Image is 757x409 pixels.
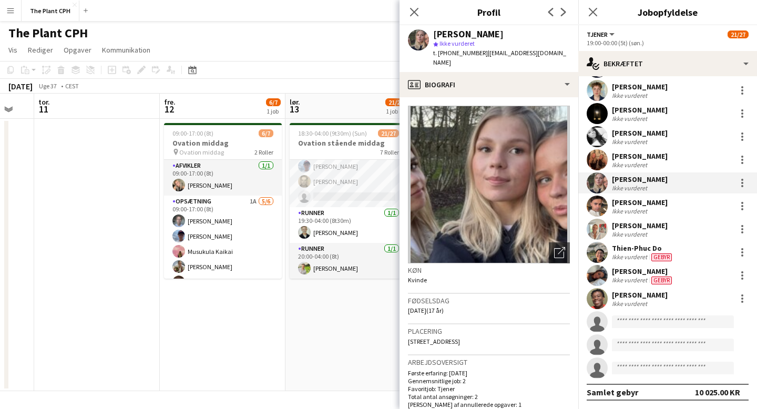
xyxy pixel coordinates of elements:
[290,123,407,279] app-job-card: 18:30-04:00 (9t30m) (Sun)21/27Ovation stående middag7 RollerRunner6A3/419:30-04:00 (8t30m)[PERSON...
[290,207,407,243] app-card-role: Runner1/119:30-04:00 (8t30m)[PERSON_NAME]
[612,243,674,253] div: Thien-Phuc Do
[549,242,570,263] div: Åbn foto pop-in
[408,401,570,408] p: [PERSON_NAME] af annullerede opgaver: 1
[254,148,273,156] span: 2 Roller
[587,387,638,397] div: Samlet gebyr
[8,45,17,55] span: Vis
[612,138,649,146] div: Ikke vurderet
[612,198,668,207] div: [PERSON_NAME]
[385,98,406,106] span: 21/27
[408,326,570,336] h3: Placering
[35,82,61,90] span: Uge 37
[587,30,616,38] button: Tjener
[612,161,649,169] div: Ikke vurderet
[290,97,300,107] span: lør.
[728,30,749,38] span: 21/27
[164,97,176,107] span: fre.
[612,184,649,192] div: Ikke vurderet
[612,151,668,161] div: [PERSON_NAME]
[98,43,155,57] a: Kommunikation
[439,39,475,47] span: Ikke vurderet
[4,43,22,57] a: Vis
[612,175,668,184] div: [PERSON_NAME]
[408,357,570,367] h3: Arbejdsoversigt
[59,43,96,57] a: Opgaver
[164,196,282,308] app-card-role: Opsætning1A5/609:00-17:00 (8t)[PERSON_NAME][PERSON_NAME]Musukula Kaikai[PERSON_NAME][PERSON_NAME]
[162,103,176,115] span: 12
[649,253,674,261] div: Teamet har forskellige gebyrer end i rollen
[612,115,649,122] div: Ikke vurderet
[408,276,427,284] span: Kvinde
[179,148,224,156] span: Ovation middag
[612,276,649,284] div: Ikke vurderet
[587,30,608,38] span: Tjener
[266,98,281,106] span: 6/7
[612,230,649,238] div: Ikke vurderet
[408,385,570,393] p: Favoritjob: Tjener
[22,1,79,21] button: The Plant CPH
[38,97,50,107] span: tor.
[408,265,570,275] h3: Køn
[408,338,460,345] span: [STREET_ADDRESS]
[408,393,570,401] p: Total antal ansøgninger: 2
[290,126,407,207] app-card-role: Runner6A3/419:30-04:00 (8t30m)[PERSON_NAME][PERSON_NAME][PERSON_NAME]
[8,25,88,41] h1: The Plant CPH
[408,306,444,314] span: [DATE] (17 år)
[64,45,91,55] span: Opgaver
[408,369,570,377] p: Første erfaring: [DATE]
[578,5,757,19] h3: Jobopfyldelse
[612,221,668,230] div: [PERSON_NAME]
[649,276,674,284] div: Teamet har forskellige gebyrer end i rollen
[8,81,33,91] div: [DATE]
[290,138,407,148] h3: Ovation stående middag
[37,103,50,115] span: 11
[408,377,570,385] p: Gennemsnitlige job: 2
[612,91,649,99] div: Ikke vurderet
[164,160,282,196] app-card-role: Afvikler1/109:00-17:00 (8t)[PERSON_NAME]
[695,387,740,397] div: 10 025.00 KR
[408,106,570,263] img: Mandskabs avatar eller foto
[28,45,53,55] span: Rediger
[612,105,668,115] div: [PERSON_NAME]
[102,45,150,55] span: Kommunikation
[386,107,406,115] div: 1 job
[651,253,672,261] span: Gebyr
[612,267,674,276] div: [PERSON_NAME]
[24,43,57,57] a: Rediger
[612,207,649,215] div: Ikke vurderet
[612,82,668,91] div: [PERSON_NAME]
[578,51,757,76] div: Bekræftet
[65,82,79,90] div: CEST
[164,123,282,279] app-job-card: 09:00-17:00 (8t)6/7Ovation middag Ovation middag2 RollerAfvikler1/109:00-17:00 (8t)[PERSON_NAME]O...
[433,49,566,66] span: | [EMAIL_ADDRESS][DOMAIN_NAME]
[651,277,672,284] span: Gebyr
[612,290,668,300] div: [PERSON_NAME]
[612,300,649,308] div: Ikke vurderet
[433,29,504,39] div: [PERSON_NAME]
[267,107,280,115] div: 1 job
[288,103,300,115] span: 13
[290,243,407,279] app-card-role: Runner1/120:00-04:00 (8t)[PERSON_NAME]
[400,72,578,97] div: Biografi
[400,5,578,19] h3: Profil
[259,129,273,137] span: 6/7
[298,129,367,137] span: 18:30-04:00 (9t30m) (Sun)
[433,49,488,57] span: t. [PHONE_NUMBER]
[408,296,570,305] h3: Fødselsdag
[612,253,649,261] div: Ikke vurderet
[378,129,399,137] span: 21/27
[164,138,282,148] h3: Ovation middag
[612,128,668,138] div: [PERSON_NAME]
[380,148,399,156] span: 7 Roller
[172,129,213,137] span: 09:00-17:00 (8t)
[587,39,749,47] div: 19:00-00:00 (5t) (søn.)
